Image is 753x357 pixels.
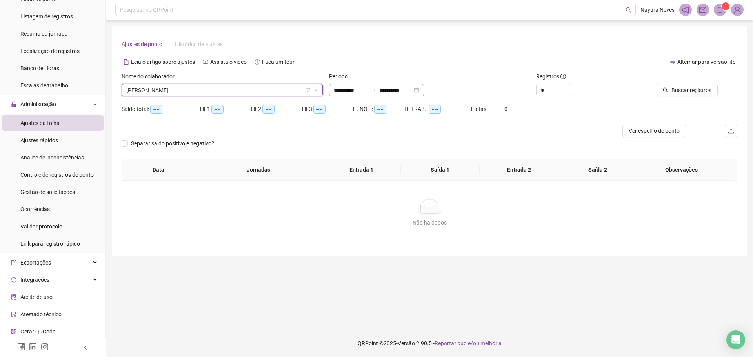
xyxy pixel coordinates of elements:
[558,159,637,181] th: Saída 2
[404,105,471,114] div: H. TRAB.:
[429,105,441,114] span: --:--
[20,328,55,335] span: Gerar QRCode
[20,223,62,230] span: Validar protocolo
[122,159,195,181] th: Data
[20,82,68,89] span: Escalas de trabalho
[677,59,735,65] span: Alternar para versão lite
[480,159,558,181] th: Entrada 2
[671,86,711,94] span: Buscar registros
[122,72,180,81] label: Nome do colaborador
[699,6,706,13] span: mail
[717,6,724,13] span: bell
[20,241,80,247] span: Link para registro rápido
[731,4,743,16] img: 70989
[262,105,275,114] span: --:--
[211,105,224,114] span: --:--
[195,159,322,181] th: Jornadas
[20,137,58,143] span: Ajustes rápidos
[560,74,566,79] span: info-circle
[722,2,729,10] sup: 1
[435,340,502,346] span: Reportar bug e/ou melhoria
[20,13,73,20] span: Listagem de registros
[370,87,376,93] span: swap-right
[353,105,404,114] div: H. NOT.:
[122,41,162,47] span: Ajustes de ponto
[536,72,566,81] span: Registros
[20,311,62,317] span: Atestado técnico
[728,128,734,134] span: upload
[670,59,675,65] span: swap
[631,159,731,181] th: Observações
[682,6,689,13] span: notification
[401,159,480,181] th: Saída 1
[20,259,51,266] span: Exportações
[262,59,295,65] span: Faça um tour
[20,31,68,37] span: Resumo da jornada
[657,84,718,96] button: Buscar registros
[150,105,162,114] span: --:--
[329,72,353,81] label: Período
[622,125,686,137] button: Ver espelho de ponto
[370,87,376,93] span: to
[20,277,49,283] span: Integrações
[504,106,507,112] span: 0
[20,101,56,107] span: Administração
[124,59,129,65] span: file-text
[203,59,208,65] span: youtube
[41,343,49,351] span: instagram
[200,105,251,114] div: HE 1:
[11,329,16,334] span: qrcode
[17,343,25,351] span: facebook
[122,105,200,114] div: Saldo total:
[126,84,318,96] span: ESTHER LOPES GARCIA
[11,260,16,265] span: export
[11,294,16,300] span: audit
[640,5,675,14] span: Nayara Neves
[20,48,80,54] span: Localização de registros
[724,4,727,9] span: 1
[374,105,386,114] span: --:--
[313,105,326,114] span: --:--
[131,59,195,65] span: Leia o artigo sobre ajustes
[175,41,223,47] span: Histórico de ajustes
[726,330,745,349] div: Open Intercom Messenger
[251,105,302,114] div: HE 2:
[638,165,725,174] span: Observações
[306,88,311,92] span: filter
[20,120,60,126] span: Ajustes da folha
[131,218,728,227] div: Não há dados
[471,106,489,112] span: Faltas:
[20,172,94,178] span: Controle de registros de ponto
[83,345,89,350] span: left
[314,88,318,92] span: down
[20,189,75,195] span: Gestão de solicitações
[11,277,16,283] span: sync
[302,105,353,114] div: HE 3:
[29,343,37,351] span: linkedin
[20,294,53,300] span: Aceite de uso
[255,59,260,65] span: history
[20,154,84,161] span: Análise de inconsistências
[20,206,50,212] span: Ocorrências
[128,139,217,148] span: Separar saldo positivo e negativo?
[20,65,59,71] span: Banco de Horas
[629,127,680,135] span: Ver espelho de ponto
[11,101,16,107] span: lock
[210,59,247,65] span: Assista o vídeo
[322,159,401,181] th: Entrada 1
[11,312,16,317] span: solution
[398,340,415,346] span: Versão
[663,87,668,93] span: search
[106,330,753,357] footer: QRPoint © 2025 - 2.90.5 -
[626,7,631,13] span: search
